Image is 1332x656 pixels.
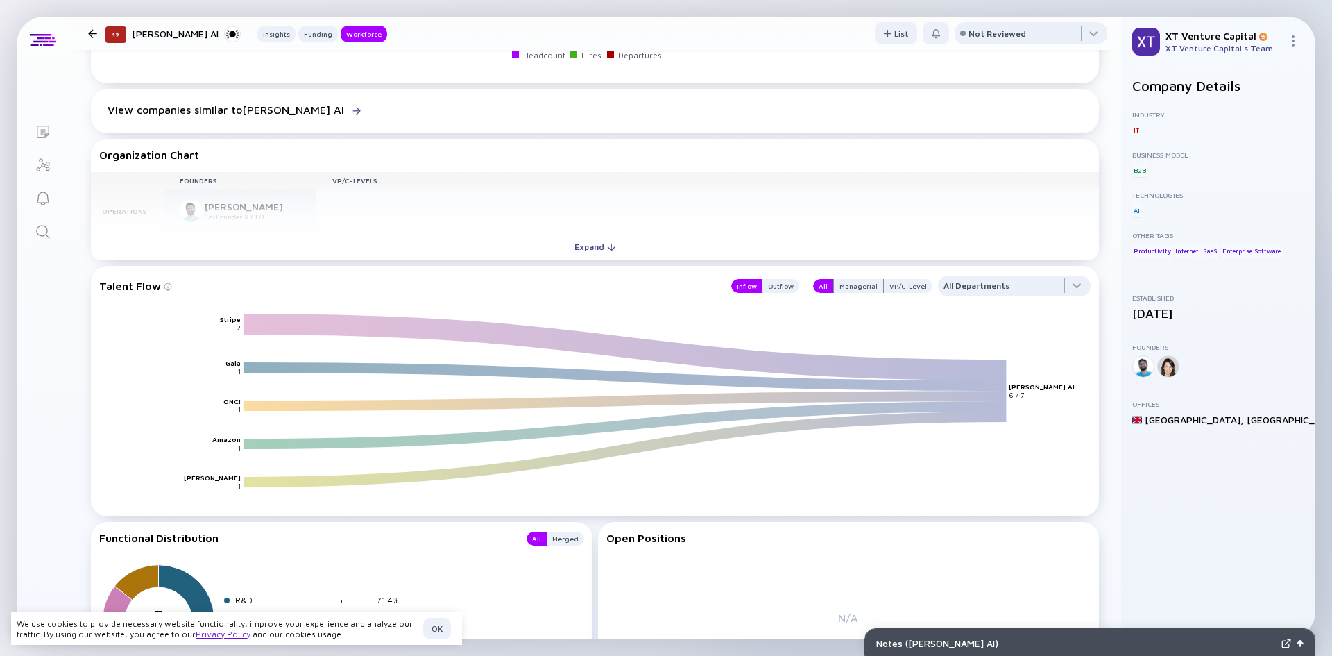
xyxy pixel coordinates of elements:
[237,323,241,332] text: 2
[257,27,296,41] div: Insights
[1132,415,1142,425] img: United Kingdom Flag
[813,279,833,293] button: All
[17,214,69,247] a: Search
[876,637,1276,649] div: Notes ( [PERSON_NAME] AI )
[338,595,371,605] div: 5
[1009,382,1075,390] text: [PERSON_NAME] AI
[762,279,799,293] button: Outflow
[257,26,296,42] button: Insights
[196,629,250,639] a: Privacy Policy
[235,595,332,605] div: R&D
[1145,414,1244,426] div: [GEOGRAPHIC_DATA] ,
[1009,390,1025,398] text: 6 / 7
[833,279,884,293] button: Managerial
[99,149,1091,161] div: Organization Chart
[17,147,69,180] a: Investor Map
[566,236,624,258] div: Expand
[547,532,584,546] button: Merged
[91,233,1099,260] button: Expand
[1132,110,1304,119] div: Industry
[1132,343,1304,351] div: Founders
[875,23,917,44] div: List
[423,618,451,639] button: OK
[1132,191,1304,199] div: Technologies
[238,444,241,452] text: 1
[1132,244,1172,258] div: Productivity
[341,27,387,41] div: Workforce
[235,611,332,621] div: Marketing
[1132,294,1304,302] div: Established
[834,279,883,293] div: Managerial
[105,26,126,43] div: 12
[1132,123,1141,137] div: IT
[155,607,163,623] tspan: 7
[884,279,932,293] button: VP/C-Level
[1132,203,1141,217] div: AI
[1297,640,1304,647] img: Open Notes
[1221,244,1282,258] div: Enterprise Software
[212,435,241,444] text: Amazon
[1132,231,1304,239] div: Other Tags
[238,405,241,414] text: 1
[1288,35,1299,47] img: Menu
[1132,151,1304,159] div: Business Model
[1165,43,1282,53] div: XT Venture Capital's Team
[606,532,1091,544] div: Open Positions
[17,180,69,214] a: Reminders
[377,595,410,605] div: 71.4%
[1281,639,1291,648] img: Expand Notes
[341,26,387,42] button: Workforce
[99,532,513,546] div: Functional Distribution
[132,25,241,42] div: [PERSON_NAME] AI
[731,279,762,293] button: Inflow
[220,315,241,323] text: Stripe
[1132,163,1147,177] div: B2B
[1174,244,1199,258] div: Internet
[108,103,344,116] div: View companies similar to [PERSON_NAME] AI
[184,473,241,482] text: [PERSON_NAME]
[238,367,241,376] text: 1
[238,482,241,490] text: 1
[17,114,69,147] a: Lists
[225,359,241,367] text: Gaia
[17,619,418,639] div: We use cookies to provide necessary website functionality, improve your experience and analyze ou...
[298,27,338,41] div: Funding
[298,26,338,42] button: Funding
[1132,78,1304,94] h2: Company Details
[1202,244,1219,258] div: SaaS
[1132,400,1304,408] div: Offices
[223,397,241,405] text: ONCI
[527,532,547,546] button: All
[968,28,1026,39] div: Not Reviewed
[1132,306,1304,321] div: [DATE]
[875,22,917,44] button: List
[1165,30,1282,42] div: XT Venture Capital
[99,276,717,296] div: Talent Flow
[1132,28,1160,56] img: XT Profile Picture
[338,611,371,621] div: 1
[377,611,410,621] div: 14.3%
